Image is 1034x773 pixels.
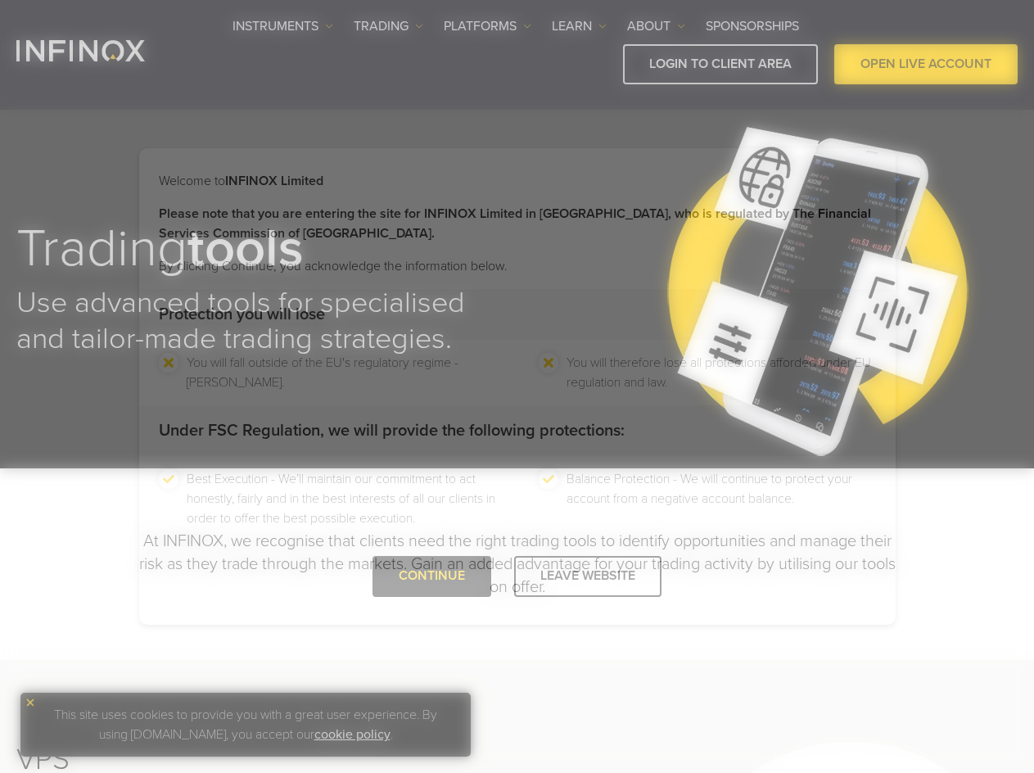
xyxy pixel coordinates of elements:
[187,353,496,392] li: You will fall outside of the EU's regulatory regime - [PERSON_NAME].
[159,171,876,191] p: Welcome to
[373,556,491,596] div: CONTINUE
[159,206,871,242] strong: Please note that you are entering the site for INFINOX Limited in [GEOGRAPHIC_DATA], who is regul...
[159,421,625,441] strong: Under FSC Regulation, we will provide the following protections:
[567,469,876,528] li: Balance Protection - We will continue to protect your account from a negative account balance.
[159,256,876,276] p: By clicking Continue, you acknowledge the information below.
[514,556,661,596] div: LEAVE WEBSITE
[187,469,496,528] li: Best Execution - We’ll maintain our commitment to act honestly, fairly and in the best interests ...
[567,353,876,392] li: You will therefore lose all protections afforded under EU regulation and law.
[159,305,325,324] strong: Protection you will lose
[225,173,323,189] strong: INFINOX Limited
